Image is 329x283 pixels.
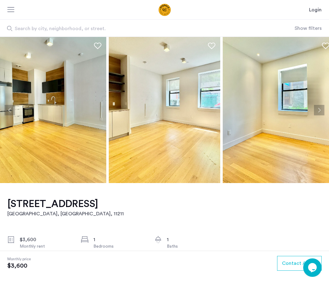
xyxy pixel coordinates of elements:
[5,105,15,115] button: Previous apartment
[20,236,71,243] div: $3,600
[303,258,323,277] iframe: chat widget
[309,6,322,14] a: Login
[277,256,322,271] button: button
[7,256,31,262] span: Monthly price
[7,198,124,210] h1: [STREET_ADDRESS]
[135,4,195,16] img: logo
[167,236,218,243] div: 1
[135,4,195,16] a: Cazamio Logo
[7,262,31,269] span: $3,600
[167,243,218,249] div: Baths
[295,25,322,32] button: Show or hide filters
[93,236,145,243] div: 1
[20,243,71,249] div: Monthly rent
[109,37,220,183] img: apartment
[7,198,124,217] a: [STREET_ADDRESS][GEOGRAPHIC_DATA], [GEOGRAPHIC_DATA], 11211
[93,243,145,249] div: Bedrooms
[15,25,250,32] span: Search by city, neighborhood, or street.
[282,260,317,267] span: Contact Agent
[7,210,124,217] h2: [GEOGRAPHIC_DATA], [GEOGRAPHIC_DATA] , 11211
[314,105,324,115] button: Next apartment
